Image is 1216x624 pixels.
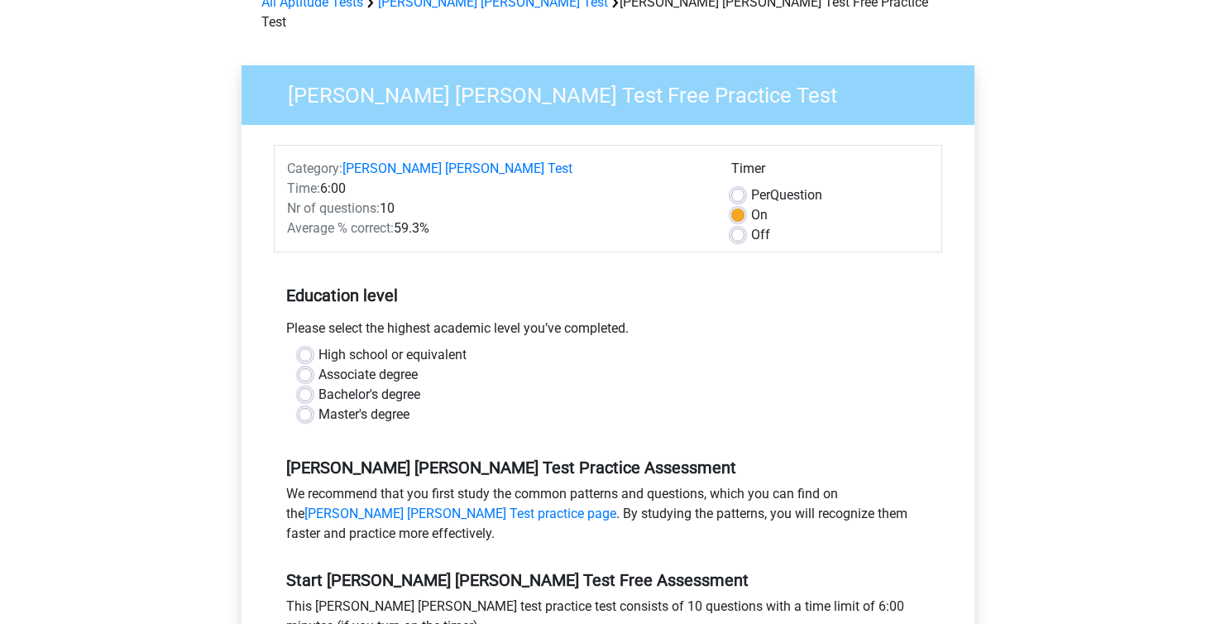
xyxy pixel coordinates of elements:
label: Bachelor's degree [318,385,420,405]
span: Time: [287,180,320,196]
label: Off [751,225,770,245]
h5: Education level [286,279,930,312]
h5: [PERSON_NAME] [PERSON_NAME] Test Practice Assessment [286,458,930,478]
div: 10 [275,199,719,218]
h3: [PERSON_NAME] [PERSON_NAME] Test Free Practice Test [268,76,962,108]
a: [PERSON_NAME] [PERSON_NAME] Test [342,161,572,176]
div: Timer [731,159,929,185]
label: Question [751,185,822,205]
label: High school or equivalent [318,345,467,365]
span: Per [751,187,770,203]
label: On [751,205,768,225]
label: Associate degree [318,365,418,385]
div: Please select the highest academic level you’ve completed. [274,319,942,345]
div: 6:00 [275,179,719,199]
span: Average % correct: [287,220,394,236]
a: [PERSON_NAME] [PERSON_NAME] Test practice page [304,506,616,521]
div: 59.3% [275,218,719,238]
span: Nr of questions: [287,200,380,216]
label: Master's degree [318,405,409,425]
h5: Start [PERSON_NAME] [PERSON_NAME] Test Free Assessment [286,570,930,590]
div: We recommend that you first study the common patterns and questions, which you can find on the . ... [274,484,942,550]
span: Category: [287,161,342,176]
